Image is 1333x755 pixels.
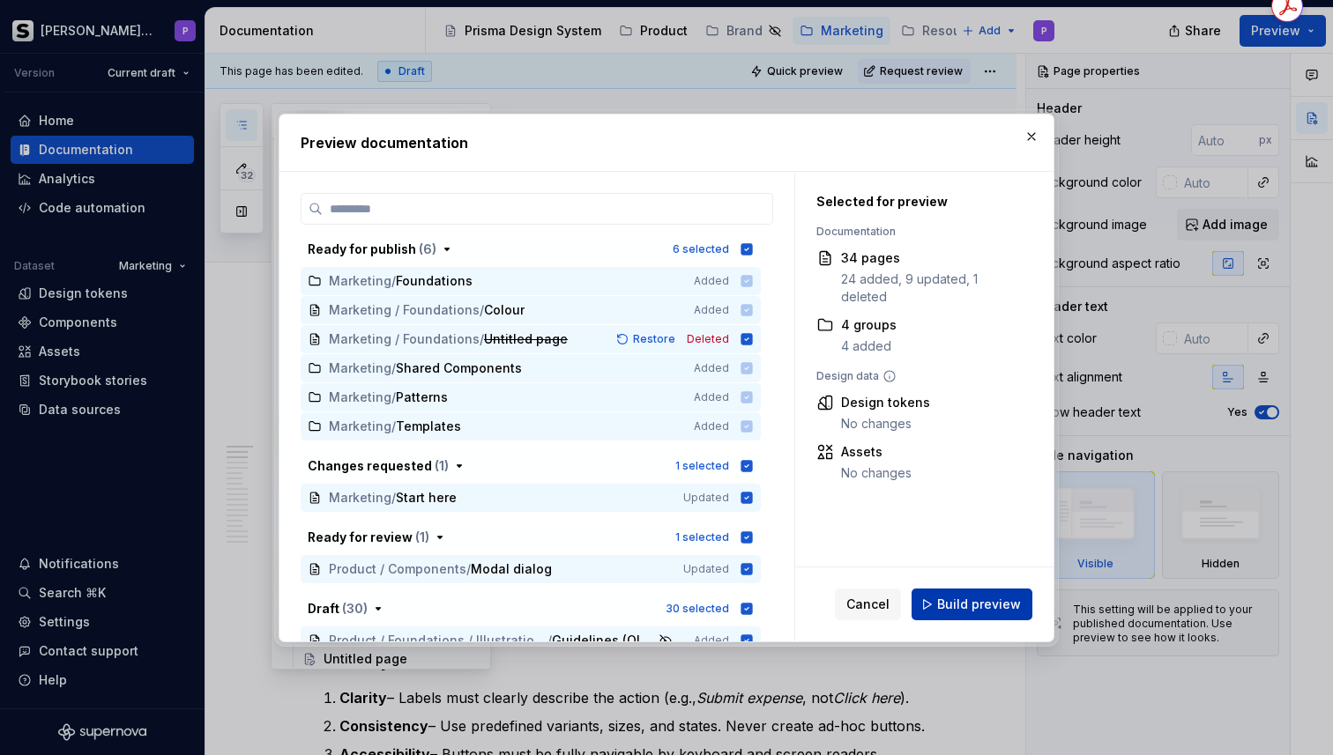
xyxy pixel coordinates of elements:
[480,330,484,348] span: /
[329,560,466,578] span: Product / Components
[816,193,1024,211] div: Selected for preview
[308,241,436,258] div: Ready for publish
[301,235,761,263] button: Ready for publish (6)6 selected
[633,332,675,346] span: Restore
[471,560,552,578] span: Modal dialog
[301,523,761,551] button: Ready for review (1)1 selected
[308,600,368,618] div: Draft
[683,562,729,576] span: Updated
[841,415,930,433] div: No changes
[329,330,480,348] span: Marketing / Foundations
[841,337,897,355] div: 4 added
[415,529,429,544] span: ( 1 )
[912,588,1032,620] button: Build preview
[547,632,552,649] span: /
[666,602,729,616] div: 30 selected
[841,464,912,482] div: No changes
[816,369,1024,383] div: Design data
[466,560,471,578] span: /
[308,457,449,475] div: Changes requested
[611,330,683,348] button: Restore
[683,491,729,505] span: Updated
[841,443,912,461] div: Assets
[835,588,901,620] button: Cancel
[687,332,729,346] span: Deleted
[846,596,890,613] span: Cancel
[342,601,368,616] span: ( 30 )
[435,458,449,473] span: ( 1 )
[937,596,1021,613] span: Build preview
[694,633,729,648] span: Added
[329,489,391,507] span: Marketing
[396,489,457,507] span: Start here
[329,632,547,649] span: Product / Foundations / Illustrations
[673,242,729,256] div: 6 selected
[391,489,396,507] span: /
[552,632,656,649] span: Guidelines (OLD)
[841,249,1024,267] div: 34 pages
[301,132,1032,153] h2: Preview documentation
[841,394,930,411] div: Design tokens
[301,452,761,480] button: Changes requested (1)1 selected
[675,530,729,544] div: 1 selected
[419,241,436,256] span: ( 6 )
[841,316,897,334] div: 4 groups
[841,270,1024,306] div: 24 added, 9 updated, 1 deleted
[484,330,568,348] span: Untitled page
[301,595,761,623] button: Draft (30)30 selected
[816,225,1024,239] div: Documentation
[675,459,729,473] div: 1 selected
[308,529,429,546] div: Ready for review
